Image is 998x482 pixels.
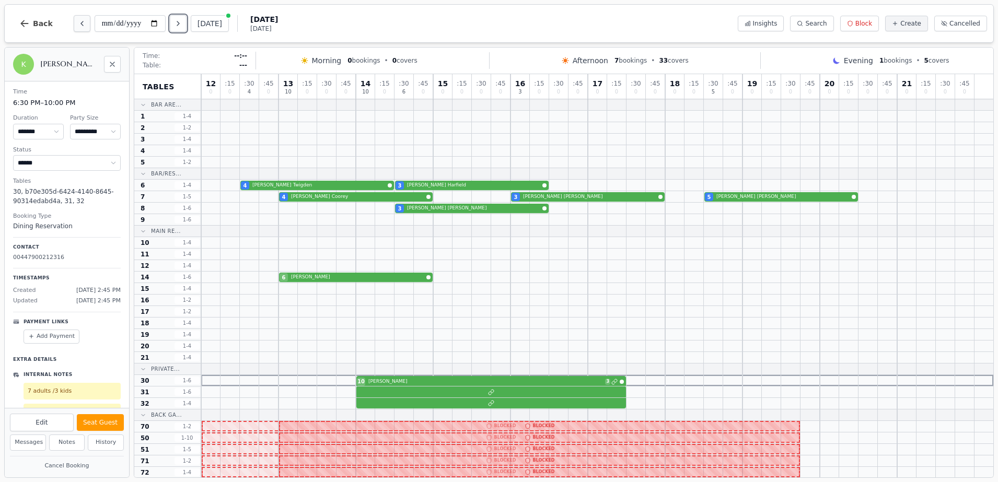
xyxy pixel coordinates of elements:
span: : 45 [959,80,969,87]
button: Notes [49,434,85,451]
span: [PERSON_NAME] Harfield [407,182,540,189]
span: 1 - 2 [175,158,200,166]
span: : 30 [476,80,486,87]
span: Back Ga... [151,411,182,419]
span: 0 [325,89,328,95]
span: 0 [460,89,463,95]
dd: 6:30 PM – 10:00 PM [13,98,121,108]
span: Main Re... [151,227,181,235]
span: 1 - 2 [175,296,200,304]
span: 1 - 4 [175,285,200,292]
span: 0 [789,89,792,95]
span: 3 [398,182,402,190]
span: : 15 [843,80,853,87]
span: : 30 [399,80,409,87]
span: 6 [141,181,145,190]
span: : 45 [418,80,428,87]
span: 0 [441,89,444,95]
span: covers [659,56,688,65]
span: Bar/Res... [151,170,181,178]
dt: Time [13,88,121,97]
span: 17 [593,80,602,87]
span: : 30 [321,80,331,87]
span: 0 [654,89,657,95]
span: 3 [141,135,145,144]
span: 4 [282,193,286,201]
span: : 45 [341,80,351,87]
span: : 45 [727,80,737,87]
span: 9 [141,216,145,224]
dt: Duration [13,114,64,123]
button: Previous day [74,15,90,32]
span: : 30 [631,80,641,87]
dt: Party Size [70,114,121,123]
span: 18 [141,319,149,327]
dt: Status [13,146,121,155]
span: bookings [614,56,647,65]
span: : 30 [863,80,873,87]
span: 21 [141,354,149,362]
span: 16 [515,80,525,87]
span: 16 [141,296,149,304]
span: 1 - 4 [175,135,200,143]
p: Contact [13,244,121,251]
span: 0 [905,89,908,95]
span: 0 [808,89,811,95]
span: 50 [141,434,149,442]
span: [PERSON_NAME] [PERSON_NAME] [716,193,850,201]
button: Add Payment [24,330,79,344]
span: 10 [141,239,149,247]
span: --:-- [234,52,247,60]
span: : 15 [766,80,776,87]
p: Internal Notes [24,371,73,379]
span: 5 [712,89,715,95]
span: 19 [747,80,757,87]
span: 0 [963,89,966,95]
span: 0 [692,89,695,95]
span: 0 [209,89,212,95]
span: 1 - 6 [175,377,200,384]
span: 1 - 4 [175,331,200,338]
span: 1 - 5 [175,193,200,201]
span: 0 [480,89,483,95]
div: K [13,54,34,75]
span: 10 [285,89,292,95]
span: [PERSON_NAME] [PERSON_NAME] [523,193,656,201]
span: 8 [141,204,145,213]
span: Created [13,286,36,295]
dt: Tables [13,177,121,186]
span: 1 - 6 [175,273,200,281]
span: 14 [361,80,370,87]
span: 31 [141,388,149,396]
dd: 30, b70e305d-6424-4140-8645-90314edabd4a, 31, 32 [13,187,121,206]
span: 4 [141,147,145,155]
span: --- [239,61,247,69]
span: covers [924,56,949,65]
span: Search [805,19,827,28]
span: 1 - 6 [175,216,200,224]
button: Insights [738,16,784,31]
button: [DATE] [191,15,229,32]
span: 3 [605,379,610,385]
span: 51 [141,445,149,454]
span: 1 - 2 [175,457,200,465]
span: 20 [141,342,149,350]
span: Time: [143,52,160,60]
span: : 30 [940,80,950,87]
span: Private... [151,365,180,373]
p: 7 adults /3 kids [28,387,117,396]
span: 13 [283,80,293,87]
span: [PERSON_NAME] [368,378,603,385]
span: 21 [902,80,912,87]
span: 4 [243,182,247,190]
span: 3 [514,193,518,201]
span: 0 [392,57,397,64]
span: Back [33,20,53,27]
span: 3 [398,205,402,213]
span: 10 [362,89,369,95]
p: Extra Details [13,352,121,363]
span: : 15 [379,80,389,87]
span: bookings [879,56,912,65]
button: Messages [10,434,46,451]
span: : 15 [302,80,312,87]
